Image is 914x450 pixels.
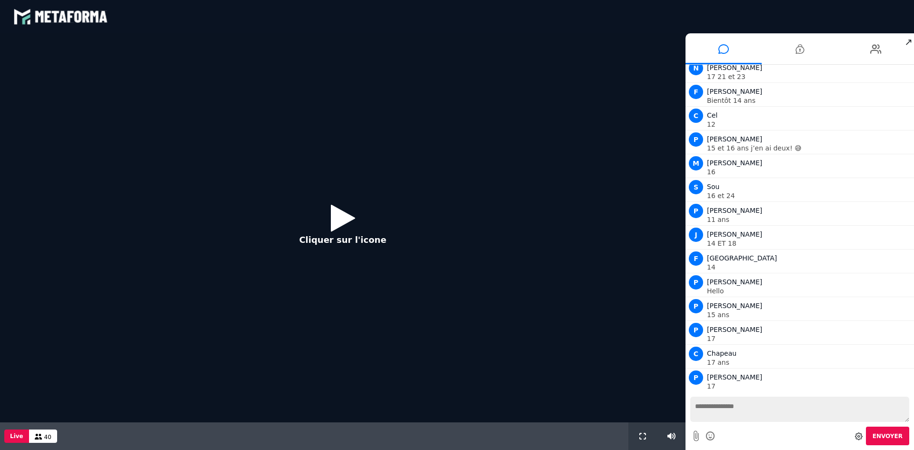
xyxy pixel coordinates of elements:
[689,323,703,337] span: P
[707,121,912,128] p: 12
[707,254,777,262] span: [GEOGRAPHIC_DATA]
[707,111,717,119] span: Cel
[707,145,912,151] p: 15 et 16 ans j’en ai deux! 😅
[707,302,762,310] span: [PERSON_NAME]
[689,299,703,313] span: P
[689,180,703,194] span: S
[689,204,703,218] span: P
[707,216,912,223] p: 11 ans
[689,156,703,170] span: M
[707,350,736,357] span: Chapeau
[299,233,386,246] p: Cliquer sur l'icone
[689,251,703,266] span: F
[707,97,912,104] p: Bientôt 14 ans
[707,373,762,381] span: [PERSON_NAME]
[707,240,912,247] p: 14 ET 18
[689,228,703,242] span: J
[707,159,762,167] span: [PERSON_NAME]
[44,434,51,440] span: 40
[707,288,912,294] p: Hello
[707,207,762,214] span: [PERSON_NAME]
[689,347,703,361] span: C
[707,183,719,190] span: Sou
[707,335,912,342] p: 17
[903,33,914,50] span: ↗
[707,73,912,80] p: 17 21 et 23
[707,359,912,366] p: 17 ans
[689,85,703,99] span: F
[689,132,703,147] span: P
[689,275,703,290] span: P
[689,61,703,75] span: N
[707,64,762,71] span: [PERSON_NAME]
[4,430,29,443] button: Live
[707,264,912,270] p: 14
[707,230,762,238] span: [PERSON_NAME]
[707,278,762,286] span: [PERSON_NAME]
[866,427,909,445] button: Envoyer
[707,383,912,390] p: 17
[689,370,703,385] span: P
[707,88,762,95] span: [PERSON_NAME]
[873,433,903,440] span: Envoyer
[289,197,396,259] button: Cliquer sur l'icone
[707,311,912,318] p: 15 ans
[707,192,912,199] p: 16 et 24
[707,326,762,333] span: [PERSON_NAME]
[689,109,703,123] span: C
[707,169,912,175] p: 16
[707,135,762,143] span: [PERSON_NAME]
